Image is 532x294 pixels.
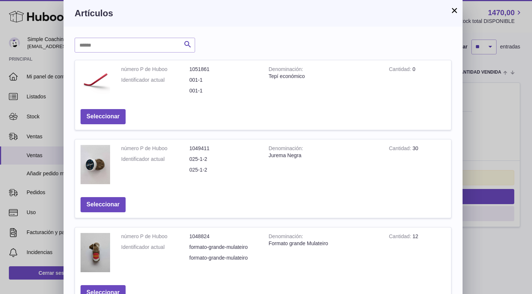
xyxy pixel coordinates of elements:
dt: Identificador actual [121,77,190,84]
dd: 001-1 [190,77,258,84]
dt: número P de Huboo [121,233,190,240]
button: Seleccionar [81,109,126,124]
button: × [450,6,459,15]
dd: 1048824 [190,233,258,240]
dd: formato-grande-mulateiro [190,254,258,261]
strong: Cantidad [389,233,413,241]
img: Formato grande Mulateiro [81,233,110,272]
dd: formato-grande-mulateiro [190,244,258,251]
strong: Denominación [269,233,303,241]
strong: Denominación [269,66,303,74]
td: 30 [383,139,451,192]
dd: 025-1-2 [190,156,258,163]
div: Formato grande Mulateiro [269,240,378,247]
dt: Identificador actual [121,156,190,163]
strong: Denominación [269,145,303,153]
div: Jurema Negra [269,152,378,159]
img: Jurema Negra [81,145,110,184]
strong: Cantidad [389,66,413,74]
dd: 1049411 [190,145,258,152]
dd: 1051861 [190,66,258,73]
img: Tepí económico [81,66,110,95]
dd: 001-1 [190,87,258,94]
dt: Identificador actual [121,244,190,251]
dd: 025-1-2 [190,166,258,173]
strong: Cantidad [389,145,413,153]
td: 12 [383,227,451,280]
button: Seleccionar [81,197,126,212]
td: 0 [383,60,451,104]
div: Tepí económico [269,73,378,80]
dt: número P de Huboo [121,145,190,152]
dt: número P de Huboo [121,66,190,73]
h3: Artículos [75,7,451,19]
